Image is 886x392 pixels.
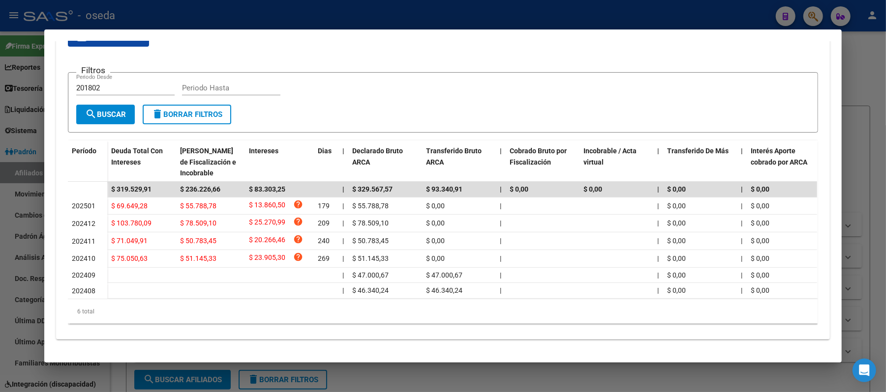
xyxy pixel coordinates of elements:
datatable-header-cell: Período [68,140,107,182]
datatable-header-cell: | [653,140,663,184]
span: Exportar CSV [76,33,141,42]
span: | [342,219,344,227]
span: | [500,286,501,294]
span: $ 51.145,33 [180,254,216,262]
datatable-header-cell: Interés Aporte cobrado por ARCA [747,140,821,184]
span: | [741,219,742,227]
span: $ 25.270,99 [249,217,285,230]
datatable-header-cell: Intereses [245,140,314,184]
span: 202412 [72,220,95,227]
span: | [342,147,344,155]
span: $ 0,00 [751,185,769,193]
span: $ 0,00 [751,219,769,227]
span: 269 [318,254,330,262]
span: 202410 [72,254,95,262]
span: Incobrable / Acta virtual [583,147,637,166]
datatable-header-cell: Declarado Bruto ARCA [348,140,422,184]
span: Buscar [85,110,126,119]
datatable-header-cell: | [496,140,506,184]
div: Open Intercom Messenger [853,359,876,382]
span: $ 69.649,28 [111,202,148,210]
span: | [657,202,659,210]
span: $ 0,00 [426,254,445,262]
span: | [500,202,501,210]
span: [PERSON_NAME] de Fiscalización e Incobrable [180,147,236,177]
span: Declarado Bruto ARCA [352,147,403,166]
span: | [500,271,501,279]
i: help [293,234,303,244]
button: Borrar Filtros [143,105,231,124]
span: | [342,202,344,210]
span: 202408 [72,287,95,295]
span: Dias [318,147,332,155]
span: | [342,286,344,294]
i: help [293,199,303,209]
span: | [741,286,742,294]
span: $ 329.567,57 [352,185,393,193]
span: $ 0,00 [667,254,686,262]
span: $ 47.000,67 [426,271,462,279]
span: Período [72,147,96,155]
span: $ 20.266,46 [249,234,285,248]
span: $ 46.340,24 [352,286,389,294]
datatable-header-cell: Deuda Total Con Intereses [107,140,176,184]
span: $ 83.303,25 [249,185,285,193]
span: $ 0,00 [667,271,686,279]
span: $ 78.509,10 [180,219,216,227]
span: $ 47.000,67 [352,271,389,279]
span: | [342,254,344,262]
button: Buscar [76,105,135,124]
span: | [500,147,502,155]
span: Cobrado Bruto por Fiscalización [510,147,567,166]
span: | [741,202,742,210]
span: $ 0,00 [751,286,769,294]
span: $ 51.145,33 [352,254,389,262]
datatable-header-cell: Transferido De Más [663,140,737,184]
datatable-header-cell: | [737,140,747,184]
span: | [500,254,501,262]
span: Borrar Filtros [152,110,222,119]
span: Transferido Bruto ARCA [426,147,482,166]
datatable-header-cell: Incobrable / Acta virtual [580,140,653,184]
span: | [657,271,659,279]
span: | [741,185,743,193]
span: | [741,237,742,245]
span: $ 71.049,91 [111,237,148,245]
span: $ 0,00 [751,271,769,279]
span: $ 0,00 [667,286,686,294]
span: $ 78.509,10 [352,219,389,227]
span: | [657,254,659,262]
span: $ 50.783,45 [180,237,216,245]
span: $ 0,00 [426,202,445,210]
span: | [741,254,742,262]
span: $ 0,00 [583,185,602,193]
span: 202411 [72,237,95,245]
span: $ 0,00 [667,202,686,210]
datatable-header-cell: | [338,140,348,184]
span: | [342,185,344,193]
span: $ 0,00 [751,237,769,245]
span: 240 [318,237,330,245]
span: Deuda Total Con Intereses [111,147,163,166]
span: $ 93.340,91 [426,185,462,193]
span: | [741,147,743,155]
span: $ 13.860,50 [249,199,285,213]
span: 179 [318,202,330,210]
span: Intereses [249,147,278,155]
span: $ 236.226,66 [180,185,220,193]
datatable-header-cell: Cobrado Bruto por Fiscalización [506,140,580,184]
span: | [657,185,659,193]
span: $ 0,00 [667,219,686,227]
span: 209 [318,219,330,227]
span: $ 46.340,24 [426,286,462,294]
span: $ 23.905,30 [249,252,285,265]
span: | [500,219,501,227]
datatable-header-cell: Transferido Bruto ARCA [422,140,496,184]
datatable-header-cell: Deuda Bruta Neto de Fiscalización e Incobrable [176,140,245,184]
i: help [293,252,303,262]
span: $ 0,00 [751,254,769,262]
mat-icon: search [85,108,97,120]
datatable-header-cell: Dias [314,140,338,184]
span: | [342,271,344,279]
span: $ 75.050,63 [111,254,148,262]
